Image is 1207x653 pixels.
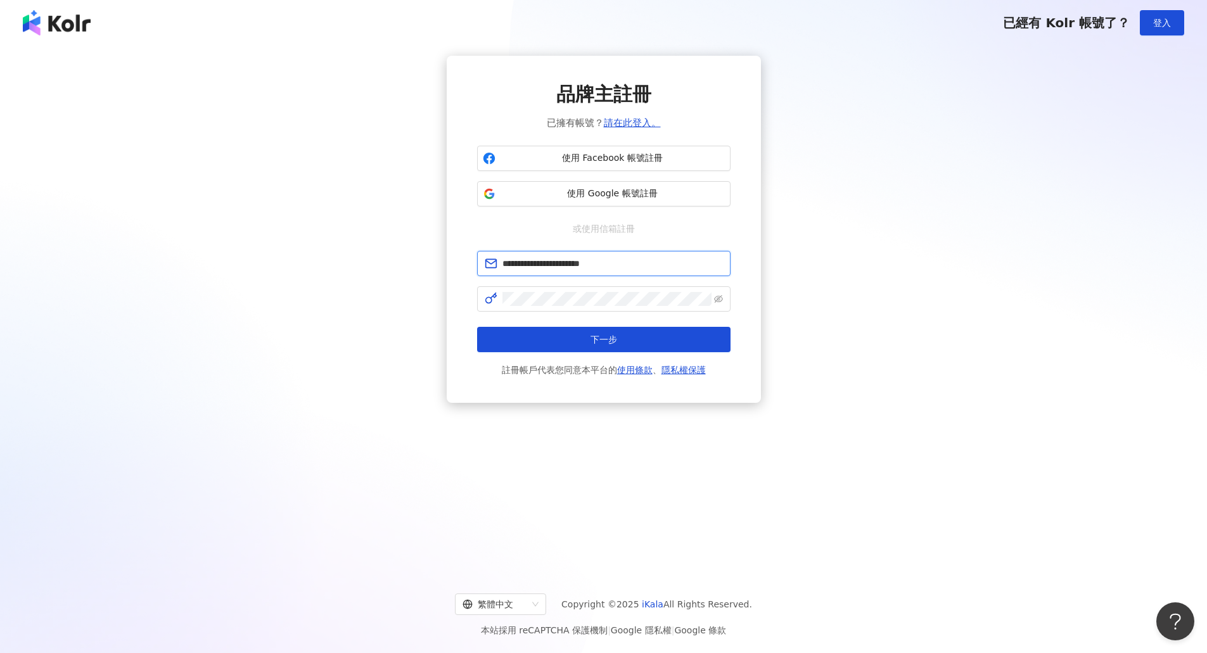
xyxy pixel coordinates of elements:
[477,327,731,352] button: 下一步
[1153,18,1171,28] span: 登入
[1140,10,1184,35] button: 登入
[674,625,726,635] a: Google 條款
[564,222,644,236] span: 或使用信箱註冊
[604,117,661,129] a: 請在此登入。
[661,365,706,375] a: 隱私權保護
[463,594,527,614] div: 繁體中文
[556,81,651,108] span: 品牌主註冊
[481,623,726,638] span: 本站採用 reCAPTCHA 保護機制
[477,181,731,206] button: 使用 Google 帳號註冊
[617,365,653,375] a: 使用條款
[502,362,706,377] span: 註冊帳戶代表您同意本平台的 、
[477,146,731,171] button: 使用 Facebook 帳號註冊
[23,10,91,35] img: logo
[611,625,672,635] a: Google 隱私權
[714,295,723,303] span: eye-invisible
[1003,15,1130,30] span: 已經有 Kolr 帳號了？
[501,187,725,200] span: 使用 Google 帳號註冊
[1156,602,1194,640] iframe: Help Scout Beacon - Open
[591,334,617,345] span: 下一步
[561,597,752,612] span: Copyright © 2025 All Rights Reserved.
[672,625,675,635] span: |
[608,625,611,635] span: |
[547,115,661,130] span: 已擁有帳號？
[501,152,725,165] span: 使用 Facebook 帳號註冊
[642,599,663,609] a: iKala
